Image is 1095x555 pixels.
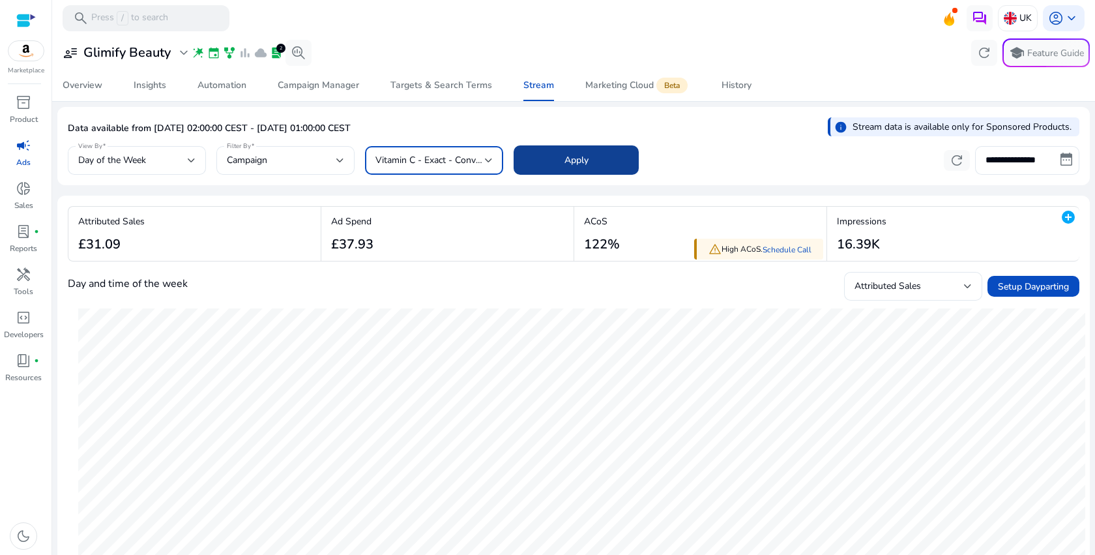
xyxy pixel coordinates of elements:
[14,286,33,297] p: Tools
[207,46,220,59] span: event
[227,142,251,151] mat-label: Filter By
[375,154,619,166] span: Vitamin C - Exact - Converting Terms - Low ACOS - [DATE]
[8,66,44,76] p: Marketplace
[16,181,31,196] span: donut_small
[584,237,620,252] h3: 122%
[853,120,1072,134] p: Stream data is available only for Sponsored Products.
[584,215,620,228] p: ACoS
[78,154,146,166] span: Day of the Week
[239,46,252,59] span: bar_chart
[987,276,1079,297] button: Setup Dayparting
[976,45,992,61] span: refresh
[78,215,145,228] p: Attributed Sales
[227,154,267,166] span: Campaign
[944,150,970,171] button: refresh
[331,237,373,252] h3: £37.93
[192,46,205,59] span: wand_stars
[16,138,31,153] span: campaign
[5,372,42,383] p: Resources
[390,81,492,90] div: Targets & Search Terms
[16,224,31,239] span: lab_profile
[8,41,44,61] img: amazon.svg
[134,81,166,90] div: Insights
[523,81,554,90] div: Stream
[91,11,168,25] p: Press to search
[1002,38,1090,67] button: schoolFeature Guide
[1027,47,1084,60] p: Feature Guide
[78,142,102,151] mat-label: View By
[276,44,285,53] div: 2
[1009,45,1025,61] span: school
[722,81,752,90] div: History
[1019,7,1032,29] p: UK
[78,237,145,252] h3: £31.09
[514,145,639,175] button: Apply
[34,229,39,234] span: fiber_manual_record
[708,243,722,256] span: warning
[197,81,246,90] div: Automation
[4,329,44,340] p: Developers
[270,46,283,59] span: lab_profile
[176,45,192,61] span: expand_more
[83,45,171,61] h3: Glimify Beauty
[14,200,33,211] p: Sales
[564,153,589,167] span: Apply
[998,280,1069,293] span: Setup Dayparting
[285,40,312,66] button: search_insights
[971,40,997,66] button: refresh
[949,153,965,168] span: refresh
[16,528,31,544] span: dark_mode
[834,121,847,134] span: info
[837,215,886,228] p: Impressions
[16,267,31,282] span: handyman
[585,80,690,91] div: Marketing Cloud
[1064,10,1079,26] span: keyboard_arrow_down
[291,45,306,61] span: search_insights
[68,122,351,135] p: Data available from [DATE] 02:00:00 CEST - [DATE] 01:00:00 CEST
[1004,12,1017,25] img: uk.svg
[16,95,31,110] span: inventory_2
[1048,10,1064,26] span: account_circle
[34,358,39,363] span: fiber_manual_record
[331,215,373,228] p: Ad Spend
[1060,209,1076,225] mat-icon: add_circle
[73,10,89,26] span: search
[10,113,38,125] p: Product
[278,81,359,90] div: Campaign Manager
[656,78,688,93] span: Beta
[763,245,811,255] a: Schedule Call
[694,239,823,260] div: High ACoS.
[63,45,78,61] span: user_attributes
[16,310,31,325] span: code_blocks
[223,46,236,59] span: family_history
[16,157,31,168] p: Ads
[68,278,188,290] h4: Day and time of the week
[254,46,267,59] span: cloud
[16,353,31,368] span: book_4
[854,280,921,292] span: Attributed Sales
[117,11,128,25] span: /
[10,243,37,254] p: Reports
[63,81,102,90] div: Overview
[837,237,886,252] h3: 16.39K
